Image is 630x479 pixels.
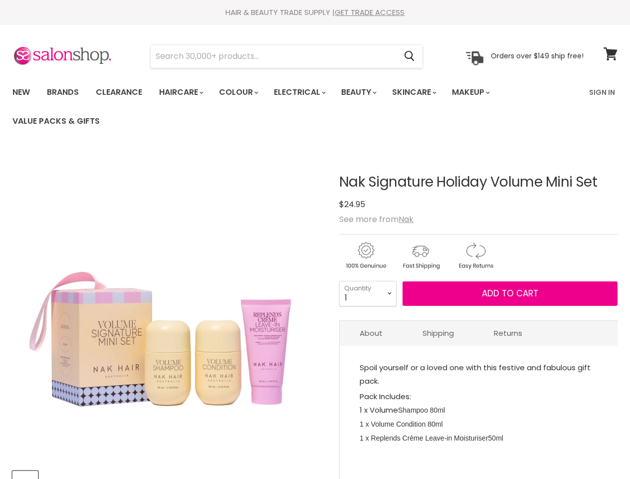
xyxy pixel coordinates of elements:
a: Returns [474,321,542,345]
img: shipping.gif [394,240,447,271]
a: Nak [399,214,414,225]
p: Orders over $149 ship free! [491,51,584,60]
span: Pack Includes: 1 x Volume [360,391,411,415]
a: Shipping [403,321,474,345]
img: Nak Signature Holiday Volume Mini Set [12,150,324,462]
a: Clearance [88,82,150,103]
span: 1 x Volume Condition 80ml [360,420,443,428]
form: Product [150,44,423,68]
a: New [5,82,37,103]
a: Skincare [385,82,442,103]
span: Add to cart [482,287,538,299]
a: Value Packs & Gifts [5,111,107,132]
a: Colour [211,82,264,103]
a: Haircare [152,82,210,103]
img: returns.gif [449,240,502,271]
span: $24.95 [339,199,365,210]
a: About [340,321,403,345]
a: Electrical [266,82,332,103]
ul: Main menu [5,78,583,136]
a: GET TRADE ACCESS [335,7,405,17]
img: genuine.gif [339,240,392,271]
span: Shampoo 80ml [398,406,445,414]
a: Sign In [583,82,621,103]
span: Replends Crème Leave-in Moisturiser [371,434,488,442]
select: Quantity [339,281,397,306]
span: See more from [339,214,414,225]
h1: Nak Signature Holiday Volume Mini Set [339,175,618,190]
span: Spoil yourself or a loved one with this festive and fabulous gift pack. [360,362,591,386]
a: Beauty [334,82,383,103]
span: 1 x [360,434,488,442]
a: Brands [39,82,86,103]
div: Nak Signature Holiday Volume Mini Set image. Click or Scroll to Zoom. [12,150,324,462]
span: 50ml [488,434,503,442]
button: Add to cart [403,281,618,306]
input: Search [151,45,396,68]
a: Makeup [444,82,496,103]
button: Search [396,45,422,68]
